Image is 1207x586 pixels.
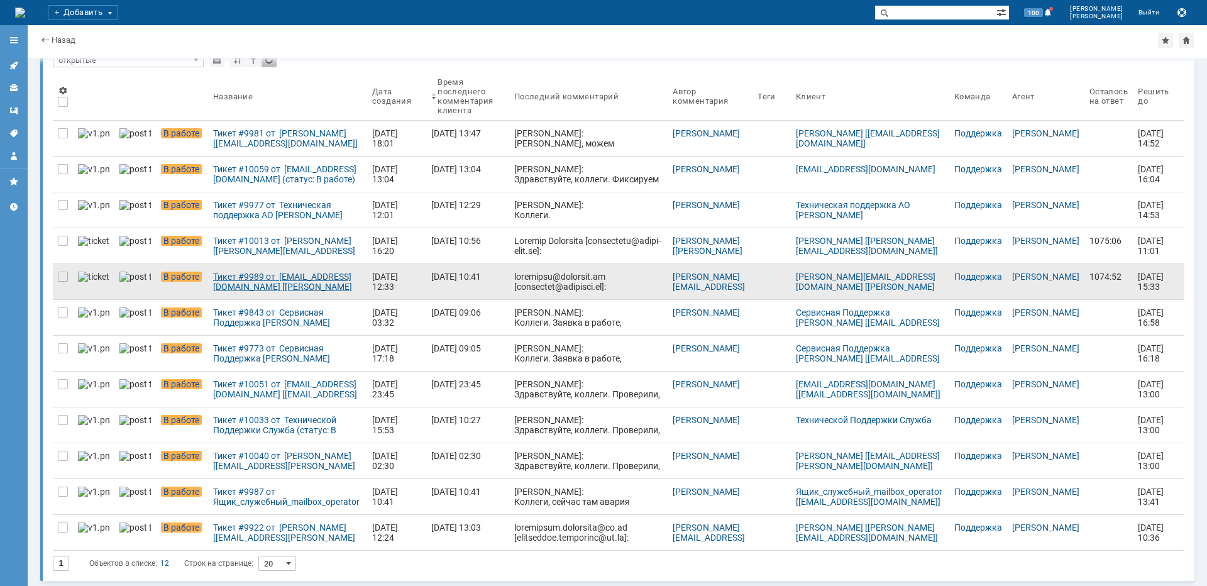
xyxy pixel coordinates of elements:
span: [DATE] 13:41 [1138,487,1166,507]
a: 1074:52 [1084,264,1133,299]
a: post ticket.png [114,300,156,335]
span: [DATE] 16:18 [1138,343,1166,363]
a: post ticket.png [114,407,156,443]
a: [DATE] 15:53 [367,407,426,443]
div: Название [213,92,253,101]
div: [DATE] 17:18 [372,343,400,363]
a: В работе [156,336,208,371]
a: [DATE] 16:20 [367,228,426,263]
a: Шаблоны комментариев [4,101,24,121]
a: В работе [156,264,208,299]
div: [DATE] 12:33 [372,272,400,292]
a: [DATE] 11:01 [1133,228,1174,263]
div: Сохранить вид [209,52,224,67]
img: v1.png [78,522,109,533]
a: Тикет #10051 от [EMAIL_ADDRESS][DOMAIN_NAME] [[EMAIL_ADDRESS][DOMAIN_NAME]] (статус: В работе) [208,372,367,407]
a: post ticket.png [114,157,156,192]
a: [EMAIL_ADDRESS][DOMAIN_NAME] [[EMAIL_ADDRESS][DOMAIN_NAME]] [796,379,940,399]
a: Тикет #9773 от Сервисная Поддержка [PERSON_NAME] [[EMAIL_ADDRESS][DOMAIN_NAME]] (статус: В работе) [208,336,367,371]
a: [PERSON_NAME] [1012,451,1079,461]
span: [DATE] 13:00 [1138,451,1166,471]
a: [PERSON_NAME]: Здравствуйте, коллеги. Проверили, в настоящий момент канал работает штатно. На зап... [509,372,668,407]
span: [DATE] 16:04 [1138,164,1166,184]
span: В работе [161,487,202,497]
a: Поддержка [954,307,1002,318]
div: Тикет #10033 от Технической Поддержки Служба (статус: В работе) [213,415,362,435]
a: 1075:06 [1084,228,1133,263]
a: Поддержка [954,164,1002,174]
a: [DATE] 12:29 [426,192,509,228]
a: [DATE] 02:30 [426,443,509,478]
a: [PERSON_NAME] [673,451,740,461]
a: [EMAIL_ADDRESS][DOMAIN_NAME] [796,164,935,174]
a: [DATE] 18:01 [367,121,426,156]
a: [PERSON_NAME] [1012,128,1079,138]
a: [PERSON_NAME]: Здравствуйте, коллеги. Фиксируем недоступность приемного оборудования, со стороны ... [509,157,668,192]
a: Тикет #10040 от [PERSON_NAME] [[EMAIL_ADDRESS][PERSON_NAME][DOMAIN_NAME]] (статус: В работе) [208,443,367,478]
a: [PERSON_NAME] [[PERSON_NAME][EMAIL_ADDRESS][DOMAIN_NAME]] [673,236,745,276]
a: [DATE] 10:27 [426,407,509,443]
a: loremipsum.dolorsita@co.ad [elitseddoe.temporinc@ut.la]: Etdolorema ali eni, ad minim 7 veniamq n... [509,515,668,550]
img: post ticket.png [119,128,151,138]
a: [DATE] 12:33 [367,264,426,299]
img: logo [15,8,25,18]
span: [PERSON_NAME] [1070,13,1123,20]
a: Активности [4,55,24,75]
button: Сохранить лог [1174,5,1189,20]
div: [DATE] 02:30 [431,451,481,461]
a: Тикет #9989 от [EMAIL_ADDRESS][DOMAIN_NAME] [[PERSON_NAME][EMAIL_ADDRESS][DOMAIN_NAME]] (статус: ... [208,264,367,299]
img: v1.png [78,451,109,461]
a: [DATE] 12:01 [367,192,426,228]
div: Loremip Dolorsita [consectetu@adipi-elit.se]: Doeiusm, tempo incididu, ut laboreet doloremagna. A... [514,236,663,578]
a: [PERSON_NAME][EMAIL_ADDRESS][DOMAIN_NAME] [[PERSON_NAME][EMAIL_ADDRESS][DOMAIN_NAME]] [673,272,745,332]
img: post ticket.png [119,236,151,246]
th: Команда [949,72,1007,121]
div: Сделать домашней страницей [1179,33,1194,48]
a: [DATE] 09:05 [426,336,509,371]
div: [DATE] 10:27 [431,415,481,425]
a: post ticket.png [114,479,156,514]
span: В работе [161,236,202,246]
div: [DATE] 10:41 [372,487,400,507]
a: v1.png [73,121,114,156]
div: Агент [1012,92,1035,101]
img: post ticket.png [119,487,151,497]
div: Тикет #9843 от Сервисная Поддержка [PERSON_NAME] [[EMAIL_ADDRESS][DOMAIN_NAME]] (статус: В работе) [213,307,362,328]
a: v1.png [73,192,114,228]
div: Тикет #9989 от [EMAIL_ADDRESS][DOMAIN_NAME] [[PERSON_NAME][EMAIL_ADDRESS][DOMAIN_NAME]] (статус: ... [213,272,362,292]
a: [DATE] 10:36 [1133,515,1174,550]
a: [PERSON_NAME] [1012,379,1079,389]
a: [DATE] 13:00 [1133,372,1174,407]
a: post ticket.png [114,192,156,228]
div: Добавить [48,5,118,20]
a: [DATE] 13:41 [1133,479,1174,514]
a: [PERSON_NAME] [673,128,740,138]
div: [PERSON_NAME]: Коллеги. [514,200,663,220]
a: [PERSON_NAME]: Коллеги, сейчас там авария работает на резерве, после восстановления основного кан... [509,479,668,514]
div: [DATE] 02:30 [372,451,400,471]
a: [DATE] 23:45 [426,372,509,407]
a: В работе [156,372,208,407]
a: loremipsu@dolorsit.am [consectet@adipisci.el]: Seddoe temp. Incidid utlaboreetdolore m aliq enima... [509,264,668,299]
a: Loremip Dolorsita [consectetu@adipi-elit.se]: Doeiusm, tempo incididu, ut laboreet doloremagna. A... [509,228,668,263]
img: post ticket.png [119,522,151,533]
div: [DATE] 13:04 [431,164,481,174]
div: [DATE] 10:41 [431,487,481,497]
span: В работе [161,522,202,533]
a: v1.png [73,336,114,371]
a: [DATE] 13:00 [1133,407,1174,443]
a: post ticket.png [114,443,156,478]
a: Тикет #10059 от [EMAIL_ADDRESS][DOMAIN_NAME] (статус: В работе) [208,157,367,192]
a: v1.png [73,407,114,443]
div: Тикет #10013 от [PERSON_NAME] [[PERSON_NAME][EMAIL_ADDRESS][DOMAIN_NAME]] (статус: В работе) [213,236,362,256]
a: [DATE] 13:47 [426,121,509,156]
a: [PERSON_NAME]: Здравствуйте, коллеги. Проверили, канал работает штатно,потерь и прерываний не фик... [509,407,668,443]
a: Тикет #10033 от Технической Поддержки Служба (статус: В работе) [208,407,367,443]
a: Тикет #9977 от Техническая поддержка АО [PERSON_NAME] (статус: В работе) [208,192,367,228]
img: v1.png [78,343,109,353]
a: [PERSON_NAME] [[EMAIL_ADDRESS][DOMAIN_NAME]] [796,128,940,148]
a: [PERSON_NAME][EMAIL_ADDRESS][DOMAIN_NAME] [[PERSON_NAME][EMAIL_ADDRESS][DOMAIN_NAME]] [796,272,938,302]
div: Команда [954,92,991,101]
a: [PERSON_NAME] [673,487,740,497]
a: В работе [156,192,208,228]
